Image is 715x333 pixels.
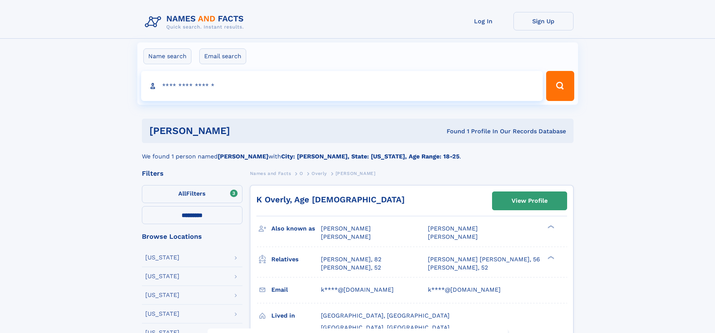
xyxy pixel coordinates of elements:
a: K Overly, Age [DEMOGRAPHIC_DATA] [256,195,405,204]
div: Filters [142,170,242,177]
input: search input [141,71,543,101]
img: Logo Names and Facts [142,12,250,32]
a: Log In [453,12,513,30]
a: [PERSON_NAME], 52 [321,264,381,272]
a: [PERSON_NAME], 82 [321,255,381,264]
div: ❯ [546,255,555,260]
span: [PERSON_NAME] [336,171,376,176]
span: O [300,171,303,176]
div: ❯ [546,225,555,229]
a: View Profile [492,192,567,210]
a: [PERSON_NAME], 52 [428,264,488,272]
h3: Email [271,283,321,296]
a: [PERSON_NAME] [PERSON_NAME], 56 [428,255,540,264]
a: O [300,169,303,178]
label: Email search [199,48,246,64]
span: [GEOGRAPHIC_DATA], [GEOGRAPHIC_DATA] [321,312,450,319]
div: [US_STATE] [145,292,179,298]
div: Browse Locations [142,233,242,240]
button: Search Button [546,71,574,101]
h3: Also known as [271,222,321,235]
span: [PERSON_NAME] [321,233,371,240]
div: [US_STATE] [145,311,179,317]
div: [US_STATE] [145,273,179,279]
div: [US_STATE] [145,255,179,261]
span: [PERSON_NAME] [428,233,478,240]
div: View Profile [512,192,548,209]
span: Overly [312,171,327,176]
label: Name search [143,48,191,64]
a: Names and Facts [250,169,291,178]
h3: Lived in [271,309,321,322]
h3: Relatives [271,253,321,266]
div: Found 1 Profile In Our Records Database [338,127,566,136]
span: [GEOGRAPHIC_DATA], [GEOGRAPHIC_DATA] [321,324,450,331]
span: All [178,190,186,197]
label: Filters [142,185,242,203]
span: [PERSON_NAME] [321,225,371,232]
div: We found 1 person named with . [142,143,574,161]
span: [PERSON_NAME] [428,225,478,232]
b: [PERSON_NAME] [218,153,268,160]
a: Sign Up [513,12,574,30]
b: City: [PERSON_NAME], State: [US_STATE], Age Range: 18-25 [281,153,459,160]
h1: [PERSON_NAME] [149,126,339,136]
a: Overly [312,169,327,178]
